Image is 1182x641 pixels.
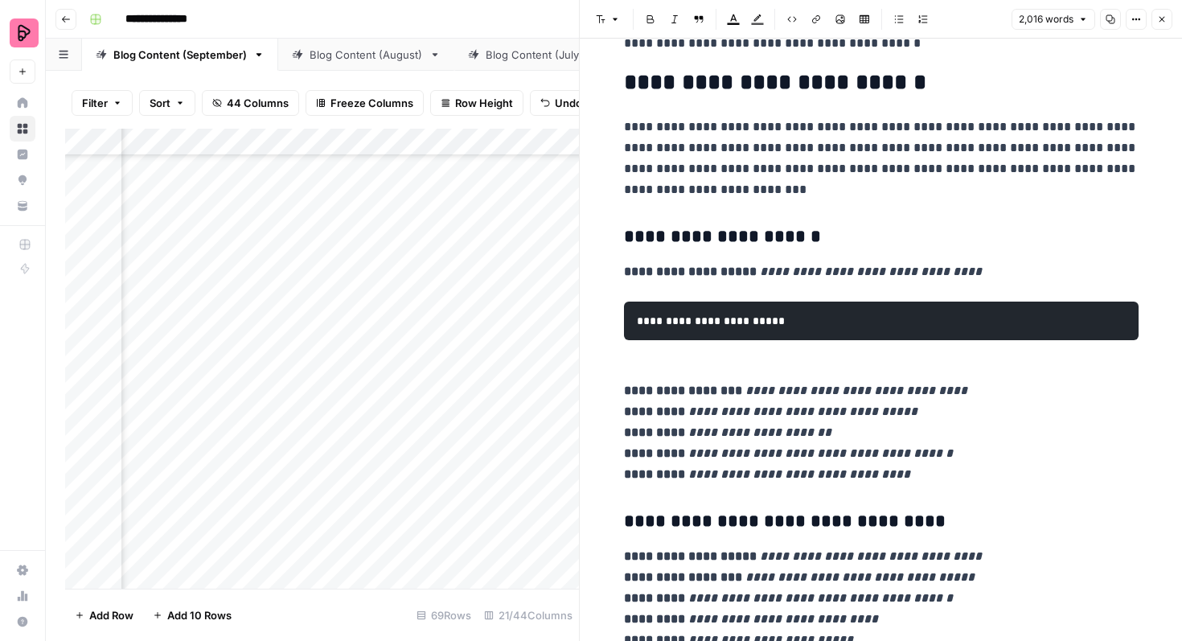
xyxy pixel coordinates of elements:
[10,557,35,583] a: Settings
[478,602,579,628] div: 21/44 Columns
[555,95,582,111] span: Undo
[202,90,299,116] button: 44 Columns
[139,90,195,116] button: Sort
[306,90,424,116] button: Freeze Columns
[167,607,232,623] span: Add 10 Rows
[82,95,108,111] span: Filter
[10,116,35,142] a: Browse
[454,39,616,71] a: Blog Content (July)
[278,39,454,71] a: Blog Content (August)
[10,609,35,635] button: Help + Support
[143,602,241,628] button: Add 10 Rows
[455,95,513,111] span: Row Height
[410,602,478,628] div: 69 Rows
[430,90,523,116] button: Row Height
[72,90,133,116] button: Filter
[1012,9,1095,30] button: 2,016 words
[89,607,133,623] span: Add Row
[227,95,289,111] span: 44 Columns
[10,142,35,167] a: Insights
[530,90,593,116] button: Undo
[113,47,247,63] div: Blog Content (September)
[65,602,143,628] button: Add Row
[10,193,35,219] a: Your Data
[1019,12,1073,27] span: 2,016 words
[310,47,423,63] div: Blog Content (August)
[150,95,170,111] span: Sort
[10,167,35,193] a: Opportunities
[330,95,413,111] span: Freeze Columns
[486,47,585,63] div: Blog Content (July)
[10,583,35,609] a: Usage
[10,13,35,53] button: Workspace: Preply
[10,90,35,116] a: Home
[10,18,39,47] img: Preply Logo
[82,39,278,71] a: Blog Content (September)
